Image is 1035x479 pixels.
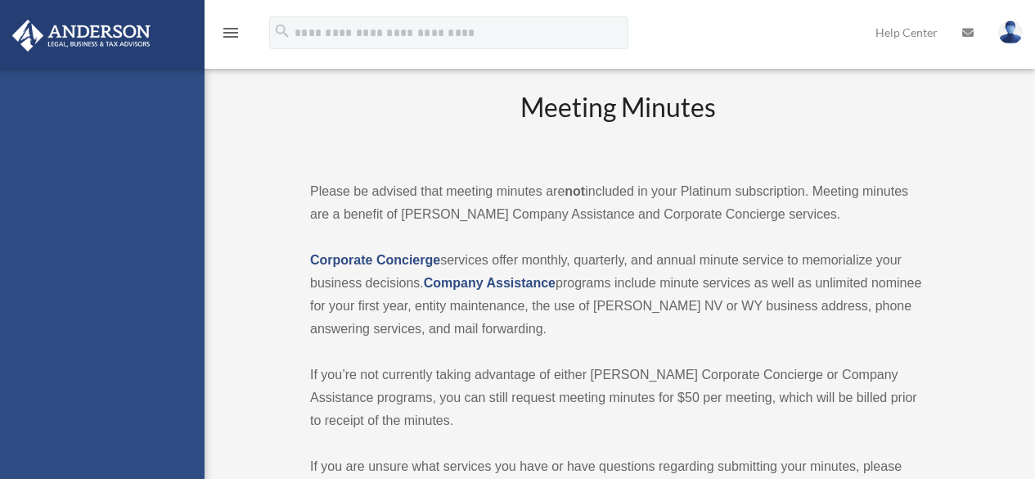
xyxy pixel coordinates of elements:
i: search [273,22,291,40]
a: Company Assistance [424,276,556,290]
a: Corporate Concierge [310,253,440,267]
p: If you’re not currently taking advantage of either [PERSON_NAME] Corporate Concierge or Company A... [310,364,925,432]
a: menu [221,29,241,43]
strong: not [565,184,585,198]
p: services offer monthly, quarterly, and annual minute service to memorialize your business decisio... [310,249,925,341]
i: menu [221,23,241,43]
img: User Pic [998,20,1023,44]
h2: Meeting Minutes [310,89,925,157]
p: Please be advised that meeting minutes are included in your Platinum subscription. Meeting minute... [310,180,925,226]
img: Anderson Advisors Platinum Portal [7,20,155,52]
